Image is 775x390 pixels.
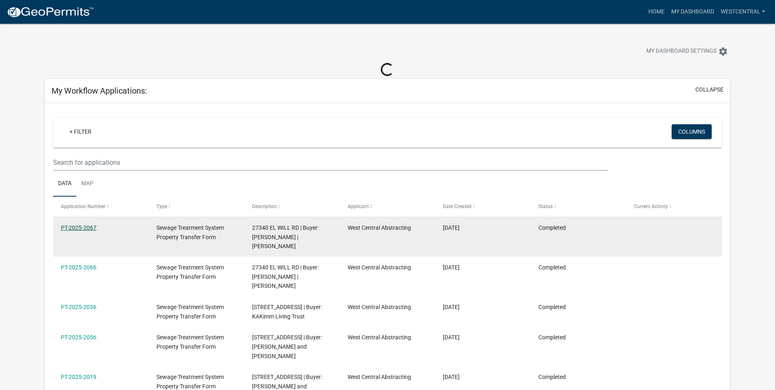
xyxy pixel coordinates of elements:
span: Sewage Treatment System Property Transfer Form [156,264,224,280]
span: 206 MAIN ST E | Buyer: Eric Gunkel and Amy Melby [252,334,322,359]
i: settings [718,47,728,56]
span: Sewage Treatment System Property Transfer Form [156,304,224,320]
span: 08/13/2025 [443,264,460,271]
datatable-header-cell: Current Activity [626,197,722,216]
span: West Central Abstracting [348,334,411,341]
span: West Central Abstracting [348,264,411,271]
span: West Central Abstracting [348,304,411,310]
span: Completed [538,264,566,271]
span: Completed [538,374,566,380]
a: Home [645,4,668,20]
button: collapse [695,85,724,94]
button: Columns [672,124,712,139]
a: Map [76,171,98,197]
datatable-header-cell: Description [244,197,340,216]
span: West Central Abstracting [348,374,411,380]
h5: My Workflow Applications: [51,86,147,96]
span: Description [252,204,277,209]
datatable-header-cell: Applicant [339,197,435,216]
a: My Dashboard [668,4,717,20]
span: Completed [538,304,566,310]
span: West Central Abstracting [348,224,411,231]
span: Completed [538,224,566,231]
span: 08/11/2025 [443,374,460,380]
span: 27340 EL WILL RD | Buyer: CRAIG R LINDBERG | ROBIN R LINDBERG [252,264,319,289]
span: Applicant [348,204,369,209]
span: Date Created [443,204,471,209]
span: Completed [538,334,566,341]
span: 27340 EL WILL RD | Buyer: CRAIG R LINDBERG | ROBIN R LINDBERG [252,224,319,250]
span: Sewage Treatment System Property Transfer Form [156,374,224,390]
a: + Filter [63,124,98,139]
span: Status [538,204,553,209]
datatable-header-cell: Status [531,197,626,216]
span: Sewage Treatment System Property Transfer Form [156,334,224,350]
a: PT-2025-2019 [61,374,96,380]
span: 08/13/2025 [443,224,460,231]
span: Type [156,204,167,209]
datatable-header-cell: Type [149,197,244,216]
a: westcentral [717,4,768,20]
datatable-header-cell: Application Number [53,197,149,216]
a: PT-2025-2067 [61,224,96,231]
span: 08/11/2025 [443,334,460,341]
a: Data [53,171,76,197]
datatable-header-cell: Date Created [435,197,531,216]
a: PT-2025-2066 [61,264,96,271]
a: PT-2025-2036 [61,304,96,310]
span: Application Number [61,204,105,209]
span: My Dashboard Settings [646,47,717,56]
span: Current Activity [634,204,668,209]
span: 08/12/2025 [443,304,460,310]
span: 49646 BLYBERGS RD | Buyer: KAKimm Living Trust [252,304,322,320]
span: Sewage Treatment System Property Transfer Form [156,224,224,240]
a: PT-2025-2056 [61,334,96,341]
button: My Dashboard Settingssettings [640,43,735,59]
input: Search for applications [53,154,608,171]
